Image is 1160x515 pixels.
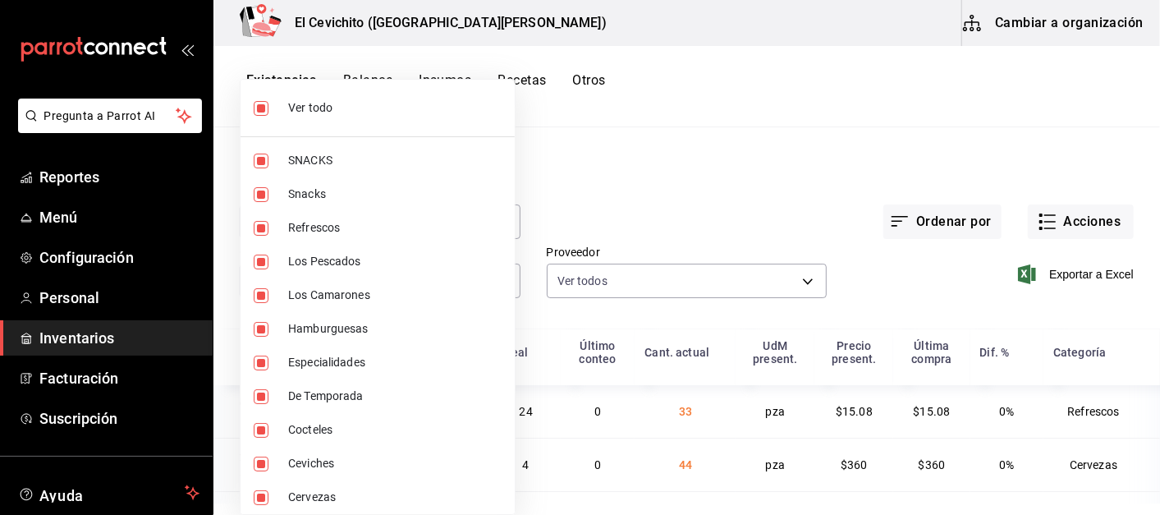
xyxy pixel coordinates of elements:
[288,186,502,203] span: Snacks
[288,388,502,405] span: De Temporada
[288,455,502,472] span: Ceviches
[288,253,502,270] span: Los Pescados
[288,489,502,506] span: Cervezas
[288,99,502,117] span: Ver todo
[288,354,502,371] span: Especialidades
[288,219,502,237] span: Refrescos
[288,152,502,169] span: SNACKS
[288,421,502,439] span: Cocteles
[288,320,502,338] span: Hamburguesas
[288,287,502,304] span: Los Camarones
